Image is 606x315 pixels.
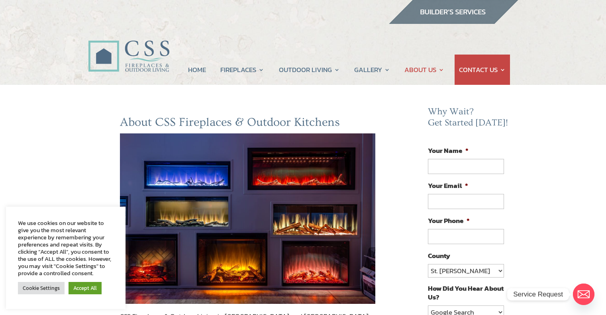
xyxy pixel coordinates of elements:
a: OUTDOOR LIVING [279,55,340,85]
a: CONTACT US [459,55,506,85]
a: Email [573,284,594,305]
label: County [428,251,450,260]
img: about css fireplaces & outdoor living [120,133,376,304]
label: How Did You Hear About Us? [428,284,504,301]
a: builder services construction supply [388,16,518,27]
a: FIREPLACES [220,55,264,85]
a: HOME [188,55,206,85]
a: Accept All [69,282,102,294]
div: We use cookies on our website to give you the most relevant experience by remembering your prefer... [18,219,114,277]
label: Your Phone [428,216,470,225]
a: GALLERY [354,55,390,85]
h2: About CSS Fireplaces & Outdoor Kitchens [120,115,376,133]
a: Cookie Settings [18,282,65,294]
a: ABOUT US [404,55,444,85]
img: CSS Fireplaces & Outdoor Living (Formerly Construction Solutions & Supply)- Jacksonville Ormond B... [88,18,169,76]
